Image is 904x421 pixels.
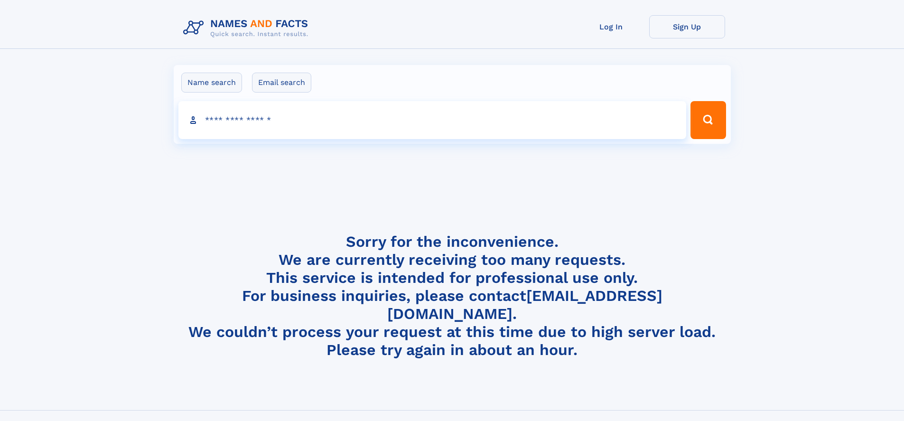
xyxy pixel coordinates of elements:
[387,287,662,323] a: [EMAIL_ADDRESS][DOMAIN_NAME]
[179,15,316,41] img: Logo Names and Facts
[181,73,242,93] label: Name search
[178,101,687,139] input: search input
[573,15,649,38] a: Log In
[649,15,725,38] a: Sign Up
[179,233,725,359] h4: Sorry for the inconvenience. We are currently receiving too many requests. This service is intend...
[690,101,726,139] button: Search Button
[252,73,311,93] label: Email search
